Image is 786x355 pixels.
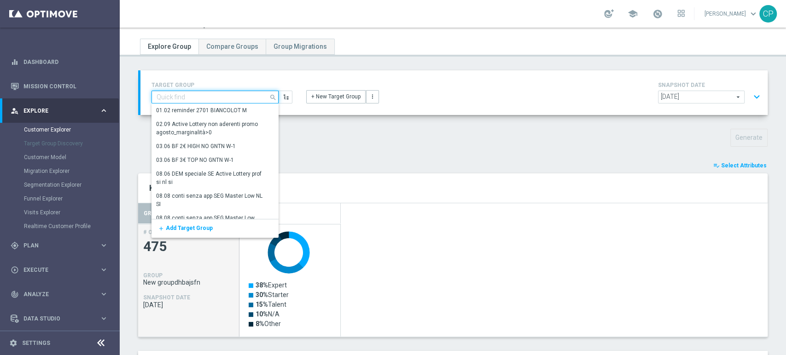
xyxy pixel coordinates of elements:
[11,107,99,115] div: Explore
[10,107,109,115] button: person_search Explore keyboard_arrow_right
[658,82,764,88] h4: SNAPSHOT DATE
[11,74,108,98] div: Mission Control
[10,291,109,298] button: track_changes Analyze keyboard_arrow_right
[306,90,366,103] button: + New Target Group
[23,292,99,297] span: Analyze
[156,192,264,208] div: 08.08 conti senza app SEG Master Low NL SI
[156,120,264,137] div: 02.09 Active Lottery non aderenti promo agosto_marginalità>0
[256,320,281,327] text: Other
[206,43,258,50] span: Compare Groups
[156,214,264,230] div: 08.08 conti senza app SEG Master Low NLNO
[721,162,767,169] span: Select Attributes
[99,314,108,323] i: keyboard_arrow_right
[256,291,289,298] text: Starter
[24,167,96,175] a: Migration Explorer
[256,291,268,298] tspan: 30%
[24,137,119,150] div: Target Group Discovery
[256,310,279,318] text: N/A
[628,9,638,19] span: school
[151,167,269,189] div: Press SPACE to select this row.
[256,320,264,327] tspan: 8%
[143,279,234,286] span: New groupdhbajsfn
[24,206,119,219] div: Visits Explorer
[274,43,327,50] span: Group Migrations
[10,242,109,249] button: gps_fixed Plan keyboard_arrow_right
[24,178,119,192] div: Segmentation Explorer
[143,238,234,256] span: 475
[256,301,286,308] text: Talent
[148,43,191,50] span: Explore Group
[151,219,165,238] button: add Add Target Group
[11,50,108,74] div: Dashboard
[11,241,19,250] i: gps_fixed
[151,154,269,167] div: Press SPACE to select this row.
[156,156,234,164] div: 03.06 BF 3€ TOP NO GNTN W-1
[156,170,264,186] div: 08.06 DEM speciale SE Active Lottery prof si nl si
[24,195,96,202] a: Funnel Explorer
[143,294,190,301] h4: SNAPSHOT DATE
[138,224,239,337] div: Press SPACE to deselect this row.
[366,90,379,103] button: more_vert
[99,106,108,115] i: keyboard_arrow_right
[11,241,99,250] div: Plan
[256,281,287,289] text: Expert
[24,164,119,178] div: Migration Explorer
[23,243,99,248] span: Plan
[750,88,763,106] button: expand_more
[11,266,19,274] i: play_circle_outline
[151,91,279,103] input: Quick find
[24,123,119,137] div: Customer Explorer
[10,315,109,322] button: Data Studio keyboard_arrow_right
[11,290,19,298] i: track_changes
[713,162,720,169] i: playlist_add_check
[151,189,269,212] div: Press SPACE to select this row.
[23,267,99,273] span: Execute
[156,142,236,150] div: 03.06 BF 2€ HIGH NO GNTN W-1
[256,310,268,318] tspan: 10%
[22,340,50,346] a: Settings
[369,93,376,100] i: more_vert
[10,266,109,274] button: play_circle_outline Execute keyboard_arrow_right
[24,219,119,233] div: Realtime Customer Profile
[24,192,119,206] div: Funnel Explorer
[140,39,335,55] ul: Tabs
[24,154,96,161] a: Customer Model
[239,224,341,337] div: Press SPACE to deselect this row.
[24,181,96,189] a: Segmentation Explorer
[143,229,192,235] h4: # OF CUSTOMERS
[10,83,109,90] button: Mission Control
[704,7,759,21] a: [PERSON_NAME]keyboard_arrow_down
[11,107,19,115] i: person_search
[11,315,99,323] div: Data Studio
[151,82,292,88] h4: TARGET GROUP
[151,219,279,238] div: Press SPACE to select this row.
[24,126,96,133] a: Customer Explorer
[759,5,777,23] div: CP
[23,316,99,321] span: Data Studio
[149,183,757,194] h2: Key Group Characteristics
[23,108,99,114] span: Explore
[99,265,108,274] i: keyboard_arrow_right
[10,58,109,66] button: equalizer Dashboard
[256,281,268,289] tspan: 38%
[256,301,268,308] tspan: 15%
[151,104,269,118] div: Press SPACE to select this row.
[24,209,96,216] a: Visits Explorer
[166,225,213,231] span: Add Target Group
[151,118,269,140] div: Press SPACE to select this row.
[24,150,119,164] div: Customer Model
[9,339,17,347] i: settings
[99,290,108,298] i: keyboard_arrow_right
[748,9,758,19] span: keyboard_arrow_down
[23,74,108,98] a: Mission Control
[151,140,269,154] div: Press SPACE to select this row.
[730,129,768,147] button: Generate
[269,92,278,102] i: search
[99,241,108,250] i: keyboard_arrow_right
[712,160,768,171] button: playlist_add_check Select Attributes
